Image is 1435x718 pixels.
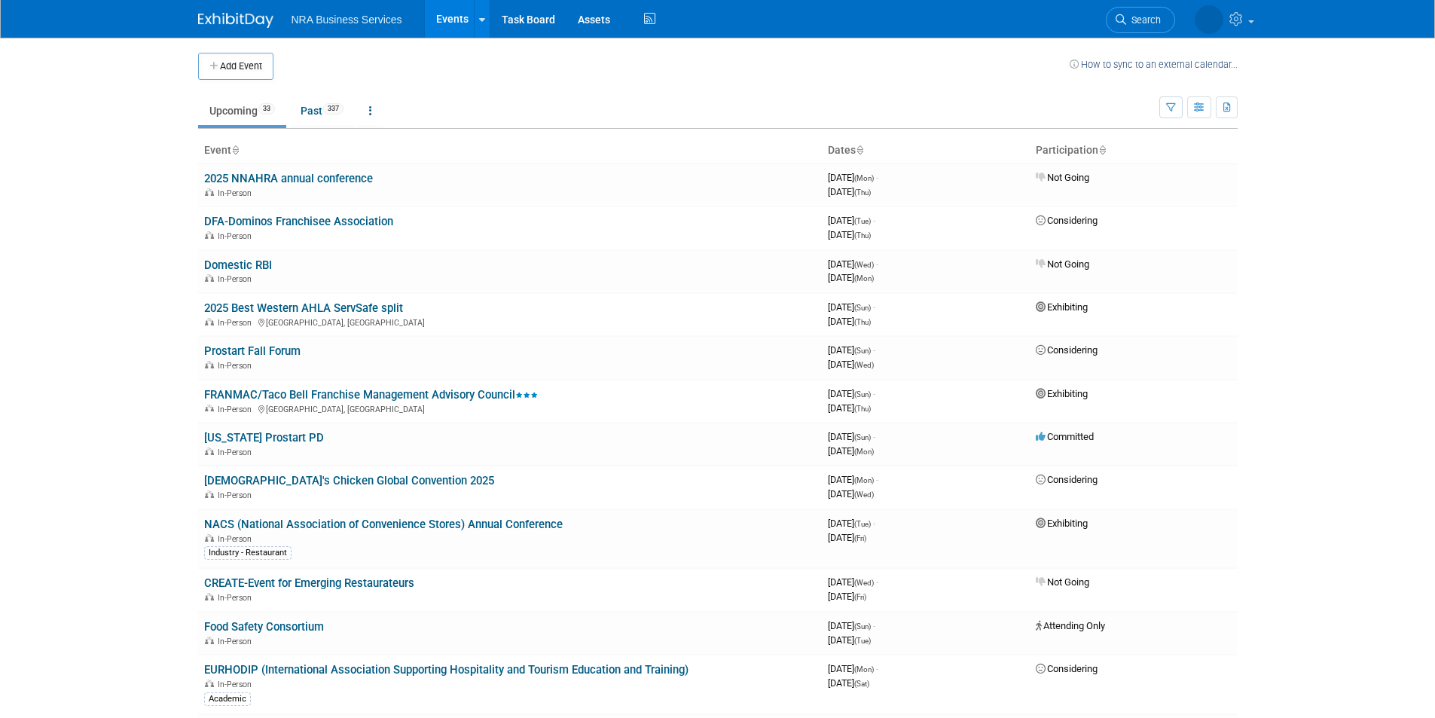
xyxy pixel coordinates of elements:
[828,402,871,414] span: [DATE]
[205,318,214,325] img: In-Person Event
[854,579,874,587] span: (Wed)
[205,637,214,644] img: In-Person Event
[854,490,874,499] span: (Wed)
[1036,518,1088,529] span: Exhibiting
[873,388,875,399] span: -
[828,272,874,283] span: [DATE]
[854,361,874,369] span: (Wed)
[231,144,239,156] a: Sort by Event Name
[292,14,402,26] span: NRA Business Services
[854,622,871,631] span: (Sun)
[218,361,256,371] span: In-Person
[854,534,866,542] span: (Fri)
[1036,576,1089,588] span: Not Going
[204,316,816,328] div: [GEOGRAPHIC_DATA], [GEOGRAPHIC_DATA]
[854,665,874,674] span: (Mon)
[876,474,878,485] span: -
[204,431,324,445] a: [US_STATE] Prostart PD
[828,620,875,631] span: [DATE]
[1036,431,1094,442] span: Committed
[828,591,866,602] span: [DATE]
[204,518,563,531] a: NACS (National Association of Convenience Stores) Annual Conference
[854,261,874,269] span: (Wed)
[828,474,878,485] span: [DATE]
[876,172,878,183] span: -
[1036,301,1088,313] span: Exhibiting
[854,433,871,441] span: (Sun)
[198,138,822,163] th: Event
[218,534,256,544] span: In-Person
[1036,344,1098,356] span: Considering
[828,431,875,442] span: [DATE]
[218,448,256,457] span: In-Person
[1036,172,1089,183] span: Not Going
[854,520,871,528] span: (Tue)
[854,304,871,312] span: (Sun)
[205,448,214,455] img: In-Person Event
[205,405,214,412] img: In-Person Event
[218,680,256,689] span: In-Person
[218,490,256,500] span: In-Person
[873,431,875,442] span: -
[828,634,871,646] span: [DATE]
[828,532,866,543] span: [DATE]
[1106,7,1175,33] a: Search
[204,474,494,487] a: [DEMOGRAPHIC_DATA]'s Chicken Global Convention 2025
[204,301,403,315] a: 2025 Best Western AHLA ServSafe split
[854,593,866,601] span: (Fri)
[854,448,874,456] span: (Mon)
[854,390,871,399] span: (Sun)
[1070,59,1238,70] a: How to sync to an external calendar...
[822,138,1030,163] th: Dates
[218,405,256,414] span: In-Person
[828,229,871,240] span: [DATE]
[876,663,878,674] span: -
[1030,138,1238,163] th: Participation
[218,593,256,603] span: In-Person
[204,663,688,677] a: EURHODIP (International Association Supporting Hospitality and Tourism Education and Training)
[204,402,816,414] div: [GEOGRAPHIC_DATA], [GEOGRAPHIC_DATA]
[205,274,214,282] img: In-Person Event
[828,359,874,370] span: [DATE]
[856,144,863,156] a: Sort by Start Date
[1036,215,1098,226] span: Considering
[828,258,878,270] span: [DATE]
[204,344,301,358] a: Prostart Fall Forum
[218,637,256,646] span: In-Person
[828,445,874,457] span: [DATE]
[205,680,214,687] img: In-Person Event
[828,488,874,500] span: [DATE]
[854,680,869,688] span: (Sat)
[204,576,414,590] a: CREATE-Event for Emerging Restaurateurs
[873,620,875,631] span: -
[1036,474,1098,485] span: Considering
[1036,663,1098,674] span: Considering
[828,301,875,313] span: [DATE]
[258,103,275,115] span: 33
[205,534,214,542] img: In-Person Event
[204,388,538,402] a: FRANMAC/Taco Bell Franchise Management Advisory Council
[205,490,214,498] img: In-Person Event
[205,361,214,368] img: In-Person Event
[204,258,272,272] a: Domestic RBI
[1098,144,1106,156] a: Sort by Participation Type
[828,215,875,226] span: [DATE]
[218,188,256,198] span: In-Person
[205,231,214,239] img: In-Person Event
[204,620,324,634] a: Food Safety Consortium
[1126,14,1161,26] span: Search
[828,186,871,197] span: [DATE]
[873,344,875,356] span: -
[854,318,871,326] span: (Thu)
[204,546,292,560] div: Industry - Restaurant
[828,344,875,356] span: [DATE]
[1036,388,1088,399] span: Exhibiting
[205,593,214,600] img: In-Person Event
[854,174,874,182] span: (Mon)
[218,231,256,241] span: In-Person
[854,231,871,240] span: (Thu)
[218,318,256,328] span: In-Person
[873,518,875,529] span: -
[1036,258,1089,270] span: Not Going
[854,217,871,225] span: (Tue)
